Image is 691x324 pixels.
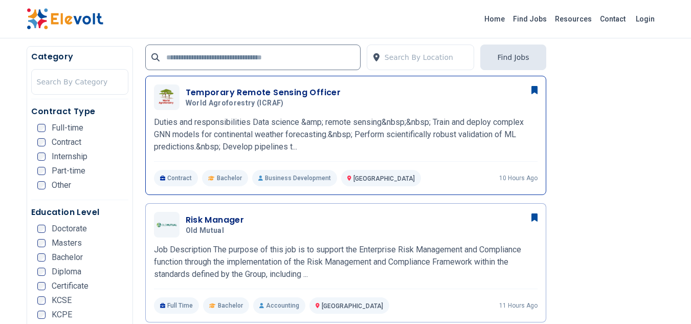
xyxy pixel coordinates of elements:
p: Duties and responsibilities Data science &amp; remote sensing&nbsp;&nbsp; Train and deploy comple... [154,116,538,153]
span: [GEOGRAPHIC_DATA] [322,303,383,310]
p: Accounting [253,297,305,314]
input: KCPE [37,311,46,319]
p: Full Time [154,297,199,314]
img: World agroforestry (ICRAF) [157,86,177,109]
span: [GEOGRAPHIC_DATA] [353,175,415,182]
p: 10 hours ago [499,174,538,182]
a: World agroforestry (ICRAF)Temporary Remote Sensing OfficerWorld agroforestry (ICRAF)Duties and re... [154,84,538,186]
input: Certificate [37,282,46,290]
input: Full-time [37,124,46,132]
span: KCSE [52,296,72,305]
h5: Contract Type [31,105,128,118]
span: Old Mutual [186,226,225,235]
span: Full-time [52,124,83,132]
p: Contract [154,170,198,186]
img: Elevolt [27,8,103,30]
a: Resources [551,11,596,27]
img: Old Mutual [157,214,177,235]
input: Internship [37,153,46,161]
iframe: Chat Widget [640,275,691,324]
span: Other [52,181,71,189]
span: Bachelor [52,253,83,262]
h5: Education Level [31,206,128,219]
p: Job Description The purpose of this job is to support the Enterprise Risk Management and Complian... [154,244,538,280]
a: Login [630,9,661,29]
a: Home [480,11,509,27]
span: Doctorate [52,225,87,233]
h5: Category [31,51,128,63]
input: Contract [37,138,46,146]
span: World agroforestry (ICRAF) [186,99,284,108]
h3: Risk Manager [186,214,244,226]
span: Bachelor [217,174,242,182]
input: Masters [37,239,46,247]
p: 11 hours ago [499,301,538,310]
a: Contact [596,11,630,27]
input: Other [37,181,46,189]
span: Bachelor [218,301,243,310]
h3: Temporary Remote Sensing Officer [186,87,341,99]
input: Bachelor [37,253,46,262]
span: Diploma [52,268,81,276]
button: Find Jobs [480,45,546,70]
p: Business Development [252,170,337,186]
input: Doctorate [37,225,46,233]
span: KCPE [52,311,72,319]
span: Internship [52,153,87,161]
span: Certificate [52,282,88,290]
input: KCSE [37,296,46,305]
input: Part-time [37,167,46,175]
input: Diploma [37,268,46,276]
span: Masters [52,239,82,247]
span: Contract [52,138,81,146]
span: Part-time [52,167,85,175]
a: Find Jobs [509,11,551,27]
a: Old MutualRisk ManagerOld MutualJob Description The purpose of this job is to support the Enterpr... [154,212,538,314]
